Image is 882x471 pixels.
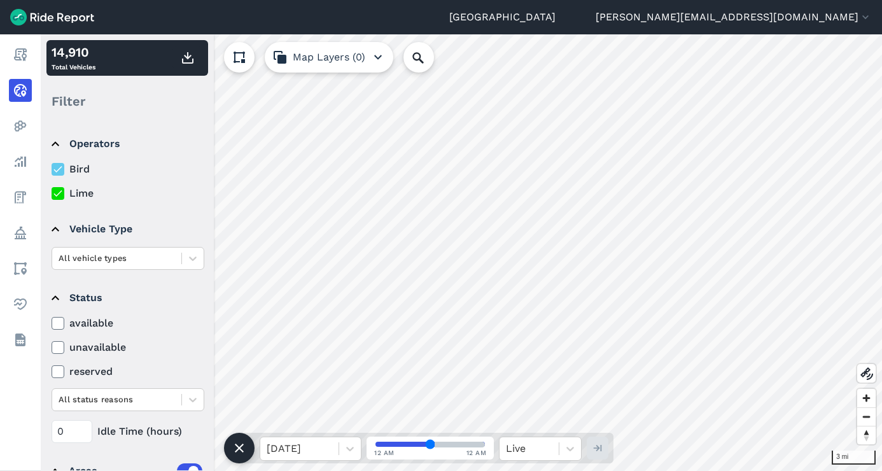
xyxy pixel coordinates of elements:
[10,9,94,25] img: Ride Report
[52,364,204,379] label: reserved
[466,448,487,458] span: 12 AM
[9,328,32,351] a: Datasets
[9,186,32,209] a: Fees
[857,389,876,407] button: Zoom in
[9,43,32,66] a: Report
[857,426,876,444] button: Reset bearing to north
[374,448,395,458] span: 12 AM
[9,257,32,280] a: Areas
[9,150,32,173] a: Analyze
[9,221,32,244] a: Policy
[265,42,393,73] button: Map Layers (0)
[52,211,202,247] summary: Vehicle Type
[52,43,95,62] div: 14,910
[52,420,204,443] div: Idle Time (hours)
[857,407,876,426] button: Zoom out
[52,43,95,73] div: Total Vehicles
[52,126,202,162] summary: Operators
[52,340,204,355] label: unavailable
[52,186,204,201] label: Lime
[832,451,876,465] div: 3 mi
[9,79,32,102] a: Realtime
[52,280,202,316] summary: Status
[52,316,204,331] label: available
[52,162,204,177] label: Bird
[9,293,32,316] a: Health
[41,34,882,471] canvas: Map
[9,115,32,137] a: Heatmaps
[46,81,208,121] div: Filter
[596,10,872,25] button: [PERSON_NAME][EMAIL_ADDRESS][DOMAIN_NAME]
[403,42,454,73] input: Search Location or Vehicles
[449,10,556,25] a: [GEOGRAPHIC_DATA]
